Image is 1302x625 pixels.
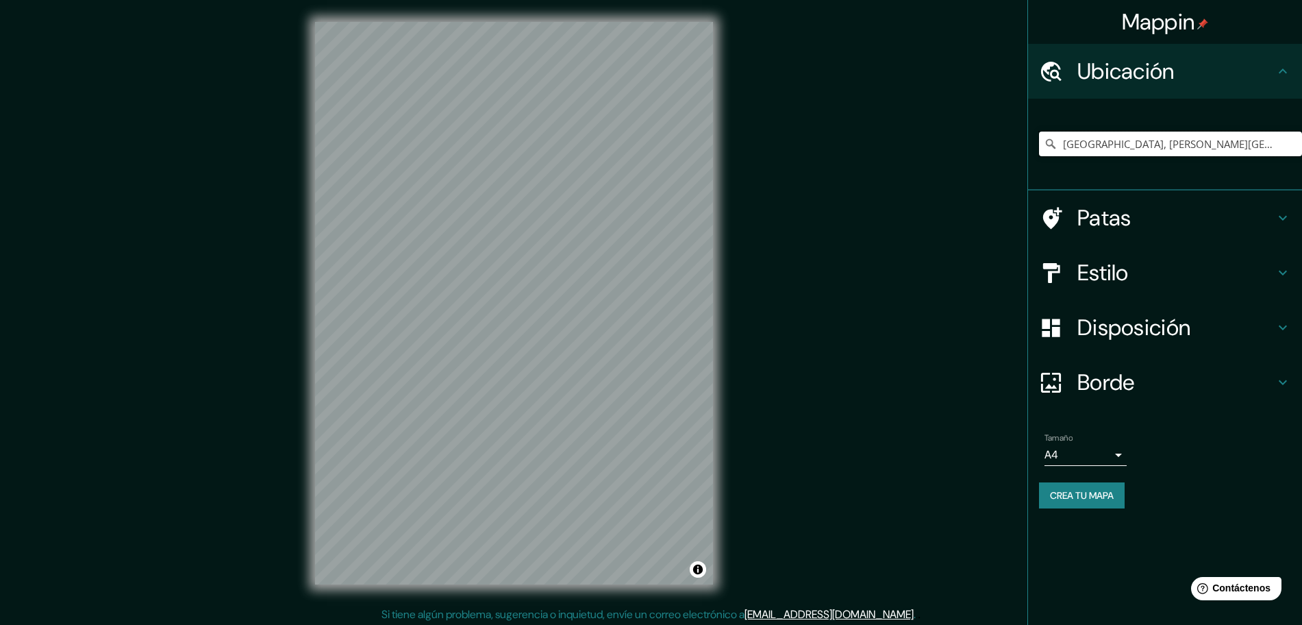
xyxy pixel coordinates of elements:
[1077,313,1190,342] font: Disposición
[1077,204,1131,232] font: Patas
[1028,300,1302,355] div: Disposición
[315,22,713,585] canvas: Mapa
[1197,19,1208,29] img: pin-icon.png
[1028,355,1302,410] div: Borde
[1122,8,1195,36] font: Mappin
[916,606,918,622] font: .
[744,607,914,622] a: [EMAIL_ADDRESS][DOMAIN_NAME]
[914,607,916,622] font: .
[1044,432,1073,443] font: Tamaño
[381,607,744,622] font: Si tiene algún problema, sugerencia o inquietud, envíe un correo electrónico a
[1077,57,1175,86] font: Ubicación
[1044,444,1127,466] div: A4
[1028,245,1302,300] div: Estilo
[1028,191,1302,245] div: Patas
[918,606,921,622] font: .
[1028,44,1302,99] div: Ubicación
[1050,489,1114,502] font: Crea tu mapa
[1077,368,1135,397] font: Borde
[690,561,706,578] button: Activar o desactivar atribución
[1077,258,1129,287] font: Estilo
[1180,572,1287,610] iframe: Lanzador de widgets de ayuda
[1039,132,1302,156] input: Elige tu ciudad o zona
[1044,448,1058,462] font: A4
[1039,482,1125,508] button: Crea tu mapa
